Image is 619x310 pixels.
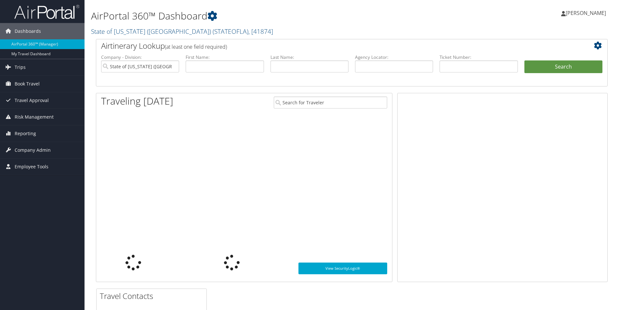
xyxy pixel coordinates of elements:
[355,54,433,60] label: Agency Locator:
[15,76,40,92] span: Book Travel
[165,43,227,50] span: (at least one field required)
[566,9,606,17] span: [PERSON_NAME]
[248,27,273,36] span: , [ 41874 ]
[15,92,49,109] span: Travel Approval
[15,23,41,39] span: Dashboards
[15,125,36,142] span: Reporting
[15,109,54,125] span: Risk Management
[100,291,206,302] h2: Travel Contacts
[186,54,264,60] label: First Name:
[91,27,273,36] a: State of [US_STATE] ([GEOGRAPHIC_DATA])
[213,27,248,36] span: ( STATEOFLA )
[91,9,439,23] h1: AirPortal 360™ Dashboard
[298,263,387,274] a: View SecurityLogic®
[15,159,48,175] span: Employee Tools
[15,142,51,158] span: Company Admin
[561,3,612,23] a: [PERSON_NAME]
[101,40,560,51] h2: Airtinerary Lookup
[101,94,173,108] h1: Traveling [DATE]
[14,4,79,19] img: airportal-logo.png
[440,54,518,60] label: Ticket Number:
[270,54,349,60] label: Last Name:
[101,54,179,60] label: Company - Division:
[524,60,602,73] button: Search
[15,59,26,75] span: Trips
[274,97,387,109] input: Search for Traveler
